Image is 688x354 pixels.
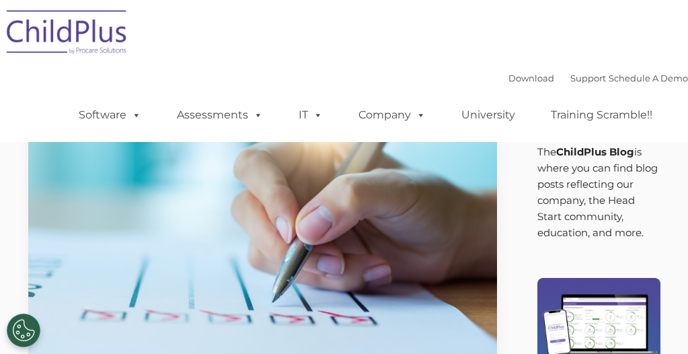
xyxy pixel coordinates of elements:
a: Download [508,73,554,83]
p: The is where you can find blog posts reflecting our company, the Head Start community, education,... [537,144,660,241]
a: Support [570,73,606,83]
a: Company [345,102,439,129]
a: University [448,102,529,129]
a: Software [65,102,155,129]
a: IT [285,102,336,129]
font: | [508,73,688,83]
a: Assessments [163,102,276,129]
a: Training Scramble!! [537,102,666,129]
strong: ChildPlus Blog [556,145,634,158]
a: Schedule A Demo [609,73,688,83]
button: Cookies Settings [7,314,40,347]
